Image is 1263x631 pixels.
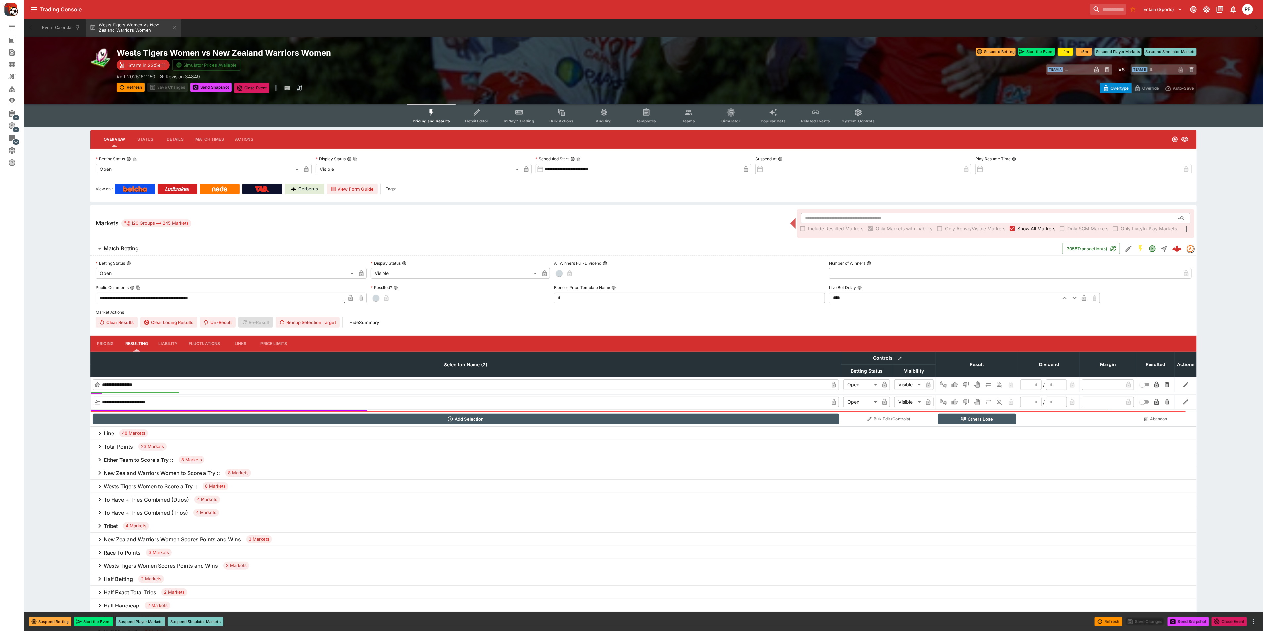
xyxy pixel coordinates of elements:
[179,457,204,463] span: 8 Markets
[123,186,147,192] img: Betcha
[843,379,880,390] div: Open
[1172,136,1178,143] svg: Open
[146,549,172,556] span: 3 Markets
[285,184,324,194] a: Cerberus
[857,285,862,290] button: Live Bet Delay
[961,397,971,407] button: Lose
[1175,352,1197,377] th: Actions
[316,164,521,174] div: Visible
[1128,4,1138,15] button: No Bookmarks
[1132,67,1148,72] span: Team B
[1168,617,1209,626] button: Send Snapshot
[1018,352,1080,377] th: Dividend
[1188,3,1199,15] button: Connected to PK
[596,119,612,123] span: Auditing
[93,414,839,424] button: Add Selection
[104,562,218,569] h6: Wests Tigers Women Scores Points and Wins
[1142,85,1159,92] p: Override
[554,260,601,266] p: All Winners Full-Dividend
[276,317,340,328] button: Remap Selection Target
[897,367,931,375] span: Visibility
[126,261,131,266] button: Betting Status
[1123,243,1135,255] button: Edit Detail
[223,562,249,569] span: 3 Markets
[1043,399,1045,406] div: /
[8,122,26,130] div: Sports Pricing
[132,157,137,161] button: Copy To Clipboard
[316,156,346,162] p: Display Status
[413,119,450,123] span: Pricing and Results
[938,379,949,390] button: Not Set
[402,261,407,266] button: Display Status
[1173,85,1194,92] p: Auto-Save
[843,397,880,407] div: Open
[829,260,865,266] p: Number of Winners
[778,157,783,161] button: Suspend At
[190,83,232,92] button: Send Snapshot
[1175,212,1187,224] button: Open
[843,414,934,424] button: Bulk Edit (Controls)
[160,131,190,147] button: Details
[801,119,830,123] span: Related Events
[983,397,994,407] button: Push
[140,317,197,328] button: Clear Losing Results
[172,59,241,71] button: Simulator Prices Available
[8,85,26,93] div: Categories
[104,483,197,490] h6: Wests Tigers Women to Score a Try ::
[1138,414,1173,424] button: Abandon
[1090,4,1126,15] input: search
[603,261,607,266] button: All Winners Full-Dividend
[8,134,26,142] div: Infrastructure
[104,523,118,530] h6: Tribet
[761,119,786,123] span: Popular Bets
[74,617,113,626] button: Start the Event
[1227,3,1239,15] button: Notifications
[40,6,1087,13] div: Trading Console
[193,510,219,516] span: 4 Markets
[90,48,112,69] img: rugby_league.png
[682,119,695,123] span: Teams
[238,317,273,328] span: Re-Result
[8,61,26,69] div: Template Search
[1144,48,1197,56] button: Suspend Simulator Markets
[200,317,235,328] button: Un-Result
[104,457,173,463] h6: Either Team to Score a Try ::
[1018,48,1055,56] button: Start the Event
[867,261,871,266] button: Number of Winners
[371,260,401,266] p: Display Status
[255,186,269,192] img: TabNZ
[1100,83,1197,93] div: Start From
[1095,48,1141,56] button: Suspend Player Markets
[212,186,227,192] img: Neds
[229,131,259,147] button: Actions
[272,83,280,93] button: more
[936,352,1018,377] th: Result
[128,62,166,69] p: Starts in 23:59:11
[194,496,220,503] span: 4 Markets
[1012,157,1016,161] button: Play Resume Time
[117,83,145,92] button: Refresh
[136,285,141,290] button: Copy To Clipboard
[96,307,1192,317] label: Market Actions
[894,379,923,390] div: Visible
[1067,225,1108,232] span: Only SGM Markets
[126,157,131,161] button: Betting StatusCopy To Clipboard
[96,184,113,194] label: View on :
[1186,245,1194,253] div: tradingmodel
[138,443,167,450] span: 23 Markets
[104,536,241,543] h6: New Zealand Warriors Women Scores Points and Wins
[407,104,880,127] div: Event type filters
[246,536,272,543] span: 3 Markets
[808,225,863,232] span: Include Resulted Markets
[299,186,318,192] p: Cerberus
[8,73,26,81] div: Nexus Entities
[117,73,155,80] p: Copy To Clipboard
[1242,4,1253,15] div: Peter Fairgrieve
[2,1,18,17] img: PriceKinetics Logo
[234,83,270,93] button: Close Event
[96,219,119,227] h5: Markets
[843,367,890,375] span: Betting Status
[1162,83,1197,93] button: Auto-Save
[291,186,296,192] img: Cerberus
[1187,245,1194,252] img: tradingmodel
